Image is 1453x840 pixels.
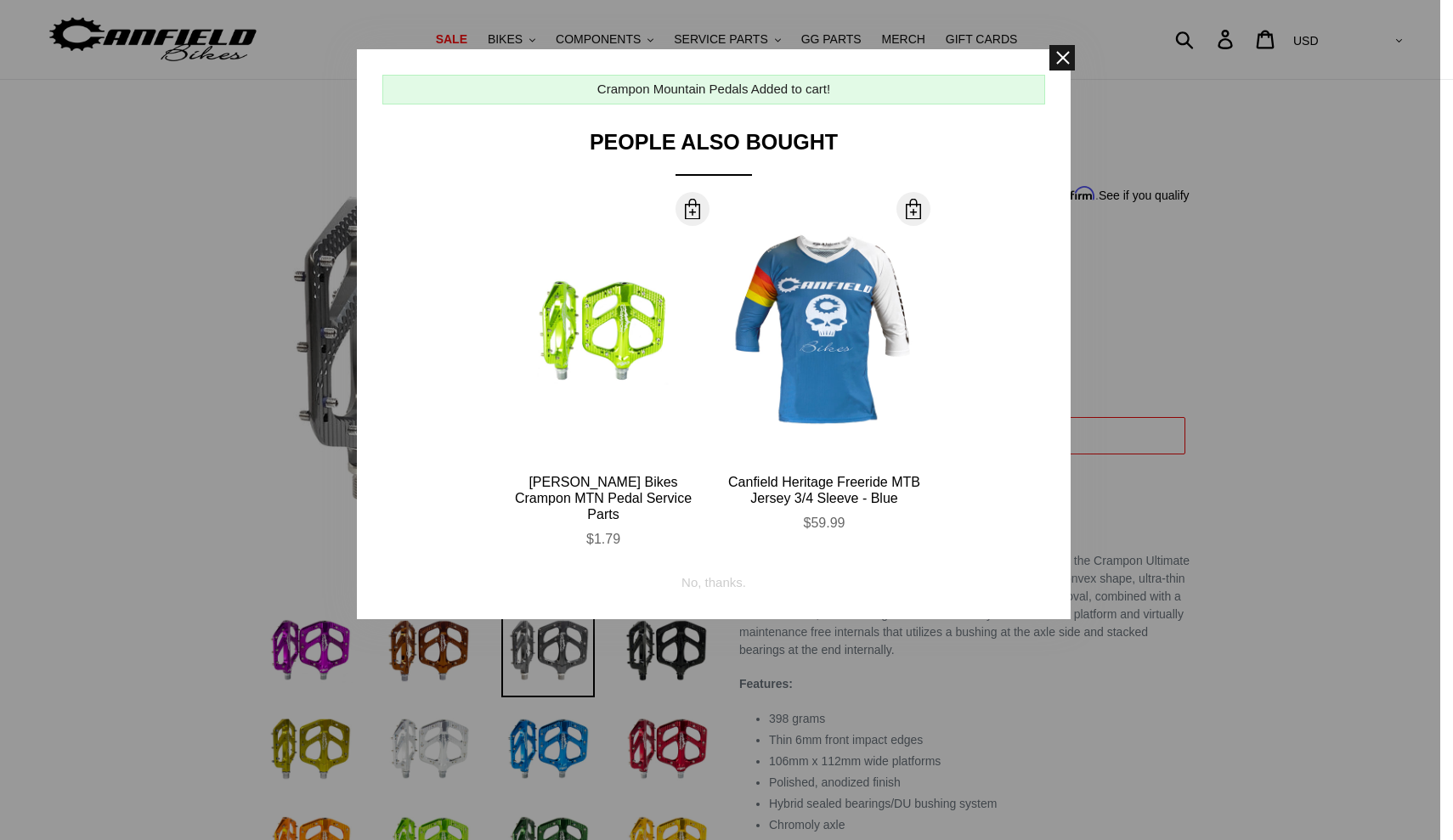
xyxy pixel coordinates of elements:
div: Crampon Mountain Pedals Added to cart! [597,80,830,99]
div: No, thanks. [681,561,746,593]
img: Canfield_Brothers_Crampon_Mountain_Fern_Green_1024x1024_2x_ef2cba19-e7a7-4af1-bc8a-163546e5b58a_l... [506,266,701,396]
span: $59.99 [804,516,845,530]
span: $1.79 [586,532,620,546]
div: Canfield Heritage Freeride MTB Jersey 3/4 Sleeve - Blue [726,474,922,506]
img: Canfield-Hertiage-Jersey-Blue-Front_large.jpg [726,234,922,429]
div: [PERSON_NAME] Bikes Crampon MTN Pedal Service Parts [506,474,701,523]
div: People Also Bought [382,130,1045,176]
